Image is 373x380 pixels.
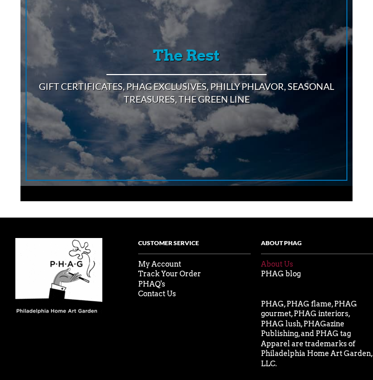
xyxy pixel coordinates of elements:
a: PHAG blog [261,270,301,278]
img: phag-logo-compressor.gif [15,238,102,315]
a: PHAQ's [138,280,165,288]
a: My Account [138,260,181,268]
a: Track Your Order [138,270,201,278]
a: Contact Us [138,290,176,298]
h4: Customer Service [138,238,251,254]
h3: The Rest [27,41,346,69]
a: About Us [261,260,293,268]
h4: Gift Certificates, PHAG Exclusives, Philly Phlavor, Seasonal Treasures, The Green Line [27,80,346,106]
